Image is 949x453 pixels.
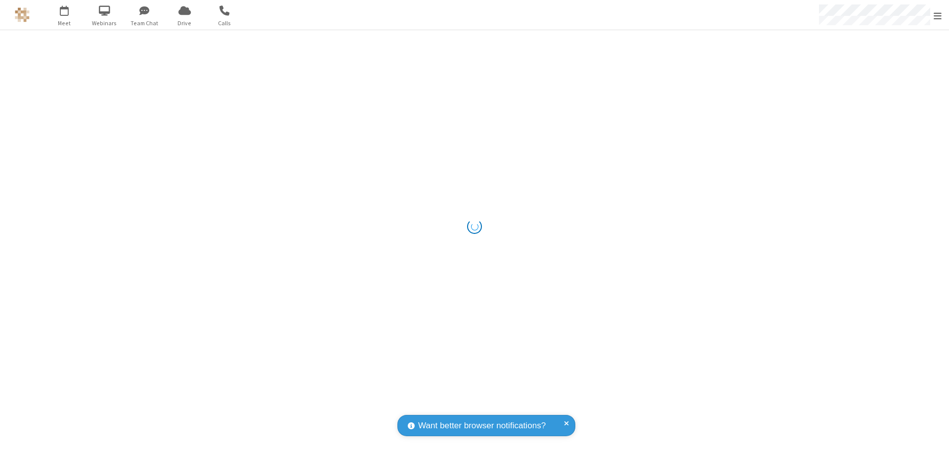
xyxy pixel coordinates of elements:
[166,19,203,28] span: Drive
[46,19,83,28] span: Meet
[206,19,243,28] span: Calls
[126,19,163,28] span: Team Chat
[418,419,546,432] span: Want better browser notifications?
[86,19,123,28] span: Webinars
[15,7,30,22] img: QA Selenium DO NOT DELETE OR CHANGE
